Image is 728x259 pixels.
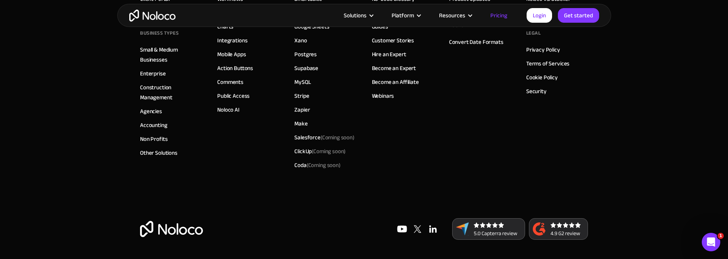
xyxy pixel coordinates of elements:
[294,91,309,101] a: Stripe
[140,134,167,144] a: Non Profits
[140,106,162,116] a: Agencies
[558,8,599,23] a: Get started
[344,10,367,20] div: Solutions
[140,120,167,130] a: Accounting
[294,105,310,115] a: Zapier
[217,35,247,45] a: Integrations
[217,22,233,32] a: Charts
[372,63,416,73] a: Become an Expert
[140,82,202,102] a: Construction Management
[718,233,724,239] span: 1
[294,35,307,45] a: Xano
[372,49,406,59] a: Hire an Expert
[294,146,346,156] div: ClickUp
[526,58,569,69] a: Terms of Services
[372,77,419,87] a: Become an Affiliate
[294,49,317,59] a: Postgres
[449,37,503,47] a: Convert Date Formats
[294,132,355,142] div: Salesforce
[217,63,253,73] a: Action Buttons
[140,148,177,158] a: Other Solutions
[312,146,346,157] span: (Coming soon)
[334,10,382,20] div: Solutions
[129,10,176,22] a: home
[481,10,517,20] a: Pricing
[217,49,246,59] a: Mobile Apps
[294,119,307,129] a: Make
[429,10,481,20] div: Resources
[372,22,388,32] a: Guides
[526,45,560,55] a: Privacy Policy
[217,91,250,101] a: Public Access
[140,45,202,65] a: Small & Medium Businesses
[307,160,341,170] span: (Coming soon)
[527,8,552,23] a: Login
[526,27,541,39] div: Legal
[321,132,355,143] span: (Coming soon)
[140,69,166,79] a: Enterprise
[294,63,318,73] a: Supabase
[526,72,558,82] a: Cookie Policy
[702,233,720,251] iframe: Intercom live chat
[140,27,179,39] div: BUSINESS TYPES
[372,91,394,101] a: Webinars
[294,77,311,87] a: MySQL
[372,35,414,45] a: Customer Stories
[439,10,465,20] div: Resources
[392,10,414,20] div: Platform
[294,22,329,32] a: Google Sheets
[382,10,429,20] div: Platform
[526,86,547,96] a: Security
[217,77,243,87] a: Comments
[217,105,240,115] a: Noloco AI
[294,160,340,170] div: Coda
